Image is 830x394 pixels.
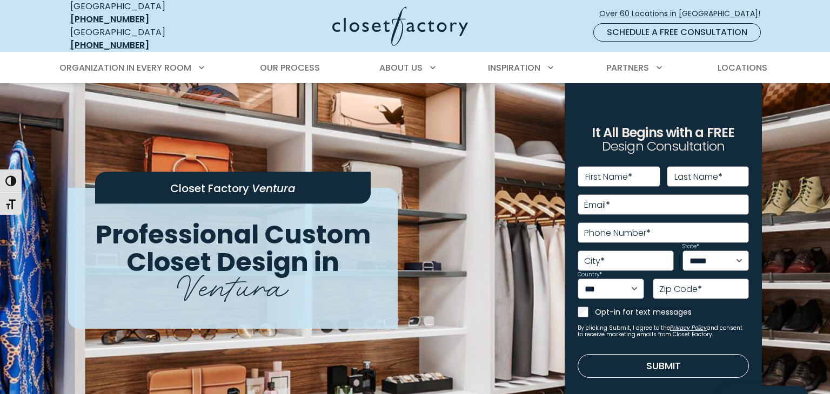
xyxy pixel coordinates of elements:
[96,216,371,280] span: Professional Custom Closet Design in
[70,26,227,52] div: [GEOGRAPHIC_DATA]
[578,325,749,338] small: By clicking Submit, I agree to the and consent to receive marketing emails from Closet Factory.
[674,173,722,181] label: Last Name
[592,124,734,141] span: It All Begins with a FREE
[585,173,632,181] label: First Name
[599,4,769,23] a: Over 60 Locations in [GEOGRAPHIC_DATA]!
[578,272,602,277] label: Country
[593,23,761,42] a: Schedule a Free Consultation
[599,8,769,19] span: Over 60 Locations in [GEOGRAPHIC_DATA]!
[584,257,605,266] label: City
[70,39,149,51] a: [PHONE_NUMBER]
[602,138,725,155] span: Design Consultation
[70,13,149,25] a: [PHONE_NUMBER]
[584,201,610,209] label: Email
[659,285,702,294] label: Zip Code
[59,62,191,74] span: Organization in Every Room
[379,62,423,74] span: About Us
[488,62,540,74] span: Inspiration
[260,62,320,74] span: Our Process
[595,307,749,317] label: Opt-in for text messages
[718,62,767,74] span: Locations
[578,354,749,378] button: Submit
[52,53,778,83] nav: Primary Menu
[670,324,707,332] a: Privacy Policy
[332,6,468,46] img: Closet Factory Logo
[177,260,289,309] span: Ventura
[606,62,649,74] span: Partners
[682,244,699,249] label: State
[170,181,249,196] span: Closet Factory
[252,181,296,196] span: Ventura
[584,229,651,237] label: Phone Number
